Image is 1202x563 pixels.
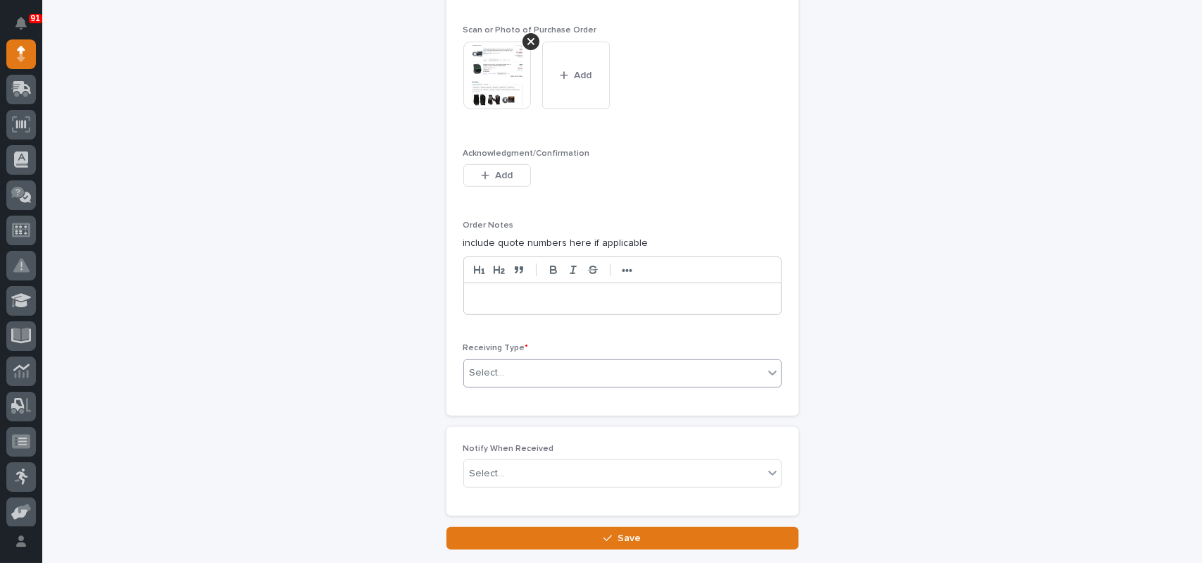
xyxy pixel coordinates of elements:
[446,527,799,550] button: Save
[618,261,637,278] button: •••
[622,265,632,276] strong: •••
[495,169,513,182] span: Add
[470,366,505,381] div: Select...
[463,221,514,230] span: Order Notes
[618,532,641,545] span: Save
[463,26,597,35] span: Scan or Photo of Purchase Order
[470,466,505,481] div: Select...
[463,149,590,158] span: Acknowledgment/Confirmation
[463,445,554,453] span: Notify When Received
[31,13,40,23] p: 91
[6,8,36,38] button: Notifications
[18,17,36,39] div: Notifications91
[463,164,531,187] button: Add
[463,236,782,251] p: include quote numbers here if applicable
[574,69,591,82] span: Add
[463,344,529,352] span: Receiving Type
[542,42,610,109] button: Add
